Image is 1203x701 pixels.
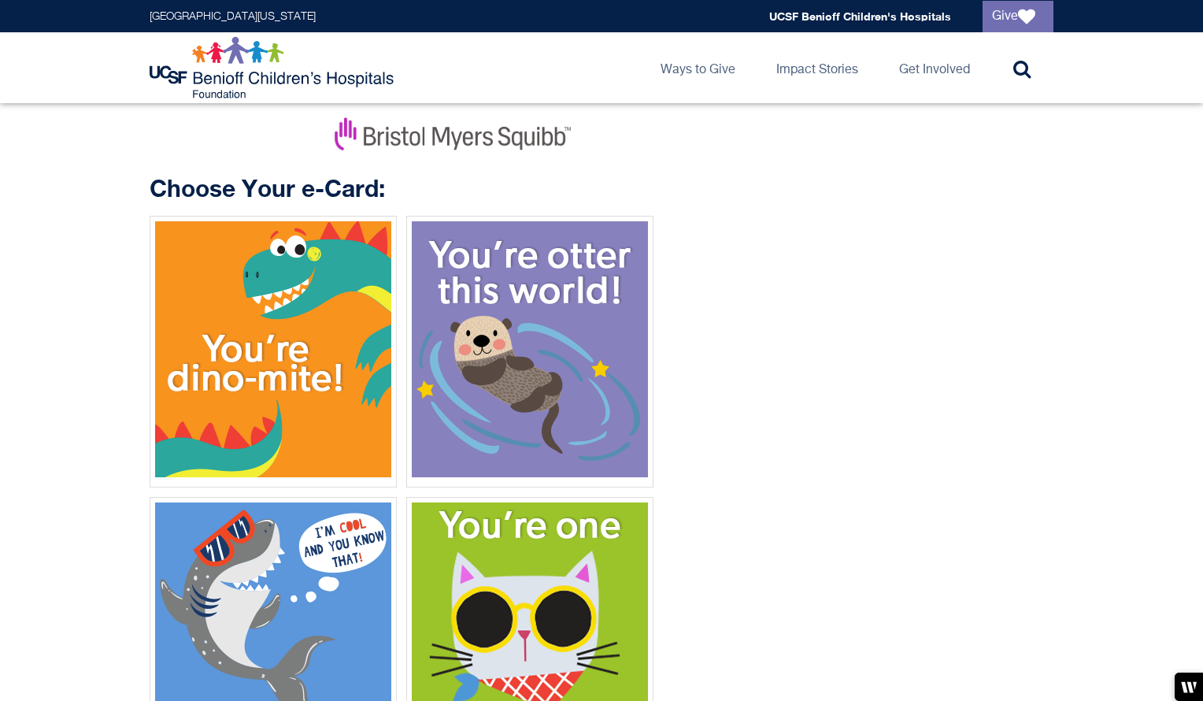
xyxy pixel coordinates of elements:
a: Impact Stories [764,32,871,103]
a: Ways to Give [648,32,748,103]
a: Get Involved [887,32,983,103]
div: Otter [406,216,653,488]
img: Dinosaur [155,221,391,477]
img: Logo for UCSF Benioff Children's Hospitals Foundation [150,36,398,99]
img: Bristol Myers Squibb [335,117,571,150]
div: Dinosaur [150,216,397,488]
strong: Choose Your e-Card: [150,174,385,202]
a: Give [983,1,1053,32]
a: UCSF Benioff Children's Hospitals [769,9,951,23]
a: [GEOGRAPHIC_DATA][US_STATE] [150,11,316,22]
img: Otter [412,221,648,477]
